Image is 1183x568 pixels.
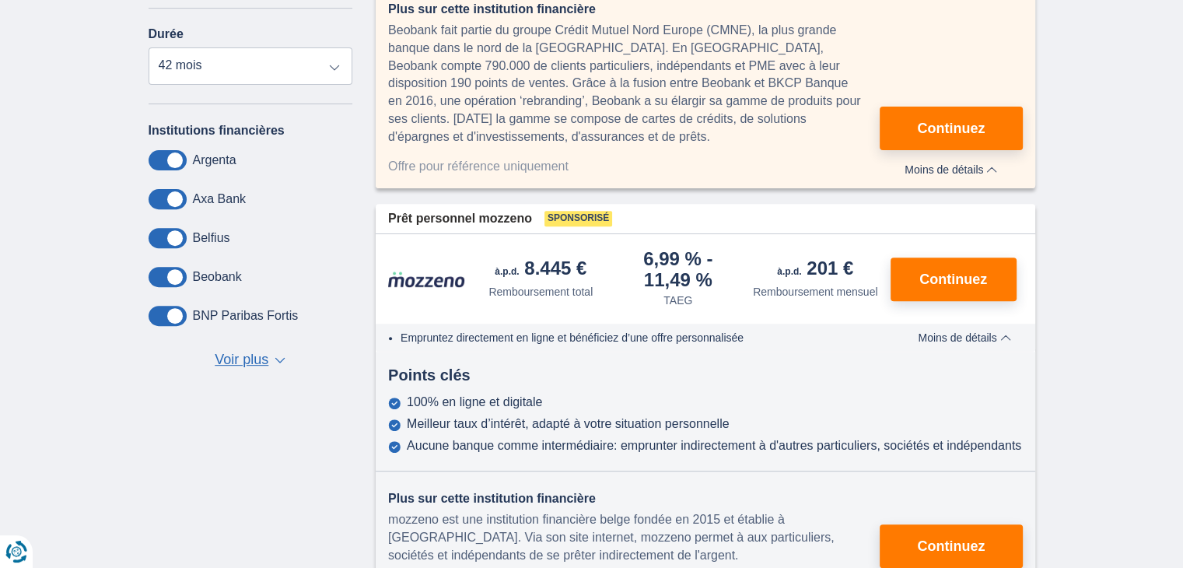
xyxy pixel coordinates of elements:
label: Durée [149,27,184,41]
div: 8.445 € [495,259,586,281]
div: Offre pour référence uniquement [388,158,880,176]
span: Continuez [919,272,987,286]
span: Moins de détails [905,164,997,175]
span: Voir plus [215,350,268,370]
div: Beobank fait partie du groupe Crédit Mutuel Nord Europe (CMNE), la plus grande banque dans le nor... [388,22,880,146]
span: Continuez [917,539,985,553]
div: mozzeno est une institution financière belge fondée en 2015 et établie à [GEOGRAPHIC_DATA]. Via s... [388,511,880,565]
button: Voir plus ▼ [210,349,290,371]
label: Axa Bank [193,192,246,206]
li: Empruntez directement en ligne et bénéficiez d’une offre personnalisée [401,330,880,345]
div: Remboursement total [488,284,593,300]
span: Continuez [917,121,985,135]
img: pret personnel Mozzeno [388,271,466,288]
div: 100% en ligne et digitale [407,395,542,409]
button: Moins de détails [906,331,1022,344]
label: Institutions financières [149,124,285,138]
span: ▼ [275,357,285,363]
div: Meilleur taux d’intérêt, adapté à votre situation personnelle [407,417,729,431]
label: BNP Paribas Fortis [193,309,299,323]
span: Prêt personnel mozzeno [388,210,532,228]
button: Continuez [880,107,1022,150]
div: TAEG [663,293,692,308]
div: Remboursement mensuel [753,284,877,300]
span: Sponsorisé [544,211,612,226]
div: 201 € [777,259,853,281]
button: Continuez [880,524,1022,568]
button: Continuez [891,258,1017,301]
div: 6,99 % [616,250,741,289]
label: Argenta [193,153,236,167]
div: Points clés [376,364,1035,387]
span: Moins de détails [918,332,1010,343]
div: Aucune banque comme intermédiaire: emprunter indirectement à d'autres particuliers, sociétés et i... [407,439,1021,453]
div: Plus sur cette institution financière [388,490,880,508]
label: Belfius [193,231,230,245]
label: Beobank [193,270,242,284]
button: Moins de détails [880,158,1022,176]
div: Plus sur cette institution financière [388,1,880,19]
